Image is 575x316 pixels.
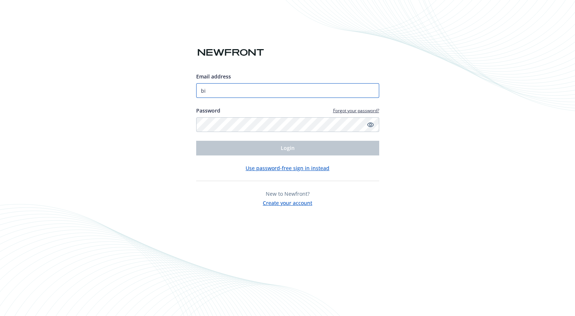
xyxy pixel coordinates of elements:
[196,117,379,132] input: Enter your password
[263,198,312,207] button: Create your account
[196,83,379,98] input: Enter your email
[366,120,375,129] a: Show password
[246,164,329,172] button: Use password-free sign in instead
[196,73,231,80] span: Email address
[196,107,220,114] label: Password
[281,144,295,151] span: Login
[196,46,265,59] img: Newfront logo
[333,107,379,114] a: Forgot your password?
[196,141,379,155] button: Login
[266,190,310,197] span: New to Newfront?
